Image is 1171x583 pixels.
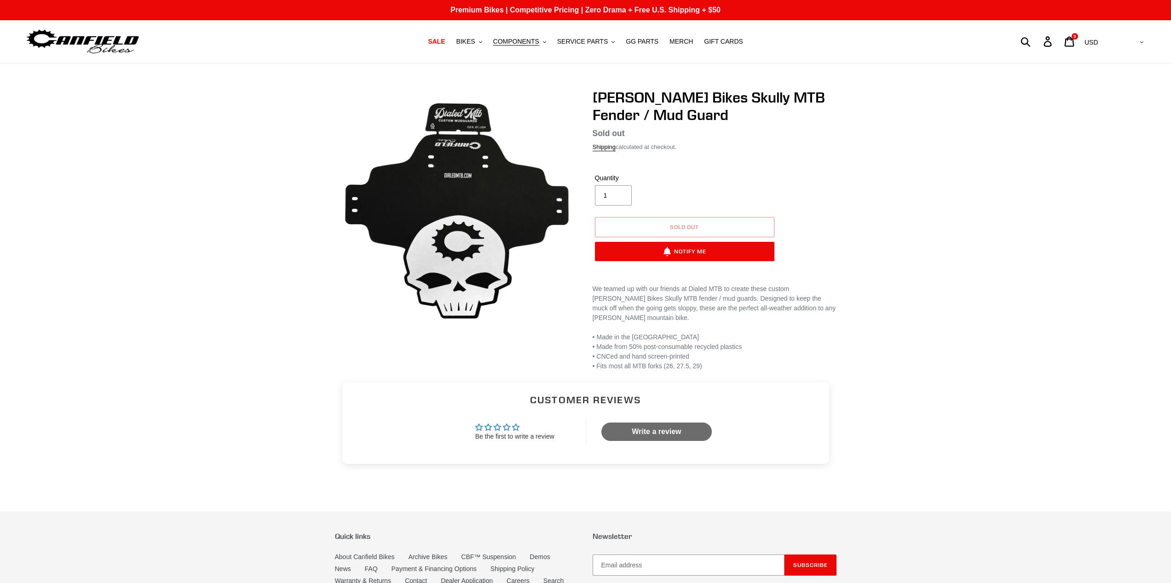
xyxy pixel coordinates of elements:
button: COMPONENTS [489,35,551,48]
h2: Customer Reviews [350,393,822,406]
a: Archive Bikes [408,553,447,560]
span: SALE [428,38,445,46]
a: GG PARTS [621,35,663,48]
img: Canfield Bikes Skully MTB Fender / Mud Guard [337,91,577,331]
a: 3 [1059,32,1081,51]
p: Quick links [335,532,579,541]
span: MERCH [669,38,693,46]
input: Email address [593,554,785,576]
button: Notify Me [595,242,774,261]
a: Payment & Financing Options [392,565,477,572]
a: Write a review [601,423,712,441]
div: We teamed up with our friends at Dialed MTB to create these custom [PERSON_NAME] Bikes Skully MTB... [593,284,836,332]
span: Sold out [593,129,625,138]
a: Shipping [593,143,616,151]
div: Be the first to write a review [475,432,554,441]
h1: [PERSON_NAME] Bikes Skully MTB Fender / Mud Guard [593,89,836,124]
span: COMPONENTS [493,38,539,46]
label: Quantity [595,173,682,183]
p: Newsletter [593,532,836,541]
button: BIKES [451,35,486,48]
span: SERVICE PARTS [557,38,608,46]
a: MERCH [665,35,698,48]
span: GG PARTS [626,38,658,46]
span: Sold out [670,223,699,230]
input: Search [1026,31,1049,51]
button: Subscribe [785,554,836,576]
a: FAQ [365,565,378,572]
a: Shipping Policy [490,565,535,572]
p: • Made in the [GEOGRAPHIC_DATA] • Made from 50% post-consumable recycled plastics • CNCed and han... [593,332,836,371]
img: Canfield Bikes [25,27,140,56]
span: Subscribe [793,561,828,568]
a: News [335,565,351,572]
a: CBF™ Suspension [461,553,516,560]
button: SERVICE PARTS [553,35,619,48]
a: Demos [530,553,550,560]
a: GIFT CARDS [699,35,748,48]
div: Average rating is 0.00 stars [475,422,554,433]
span: 3 [1073,34,1076,39]
button: Sold out [595,217,774,237]
span: BIKES [456,38,475,46]
a: About Canfield Bikes [335,553,395,560]
span: GIFT CARDS [704,38,743,46]
div: calculated at checkout. [593,143,836,152]
a: SALE [423,35,450,48]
